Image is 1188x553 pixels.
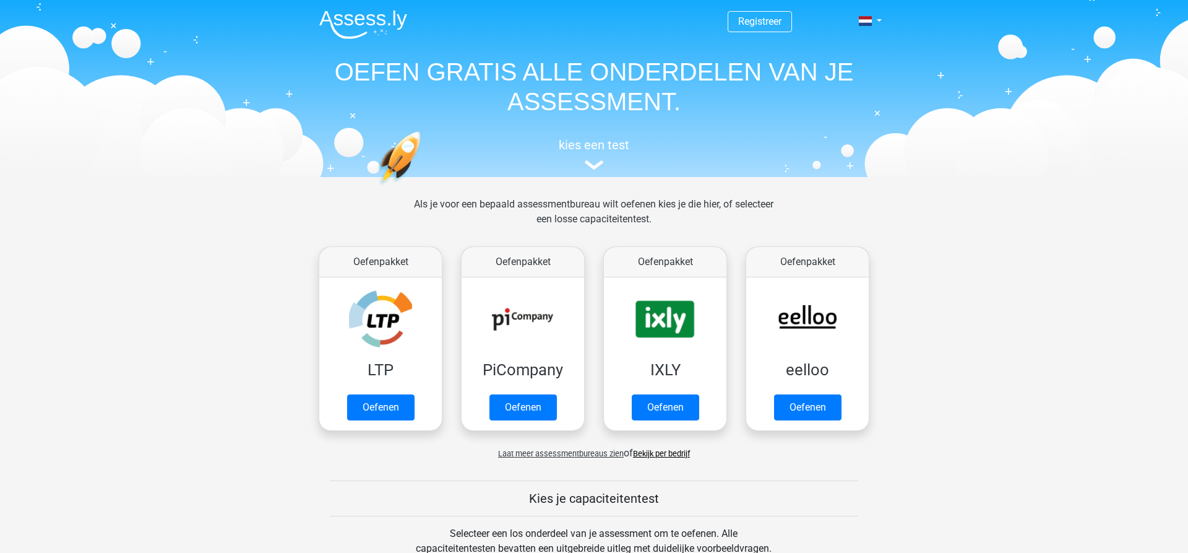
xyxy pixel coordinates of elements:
img: assessment [585,160,603,170]
div: Als je voor een bepaald assessmentbureau wilt oefenen kies je die hier, of selecteer een losse ca... [404,197,783,242]
h1: OEFEN GRATIS ALLE ONDERDELEN VAN JE ASSESSMENT. [309,57,879,116]
a: kies een test [309,137,879,170]
a: Oefenen [347,394,415,420]
div: of [309,436,879,461]
a: Oefenen [489,394,557,420]
a: Bekijk per bedrijf [633,449,690,458]
h5: kies een test [309,137,879,152]
img: oefenen [377,131,468,243]
img: Assessly [319,10,407,39]
h5: Kies je capaciteitentest [330,491,858,506]
a: Registreer [738,15,781,27]
a: Oefenen [774,394,841,420]
span: Laat meer assessmentbureaus zien [498,449,624,458]
a: Oefenen [632,394,699,420]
